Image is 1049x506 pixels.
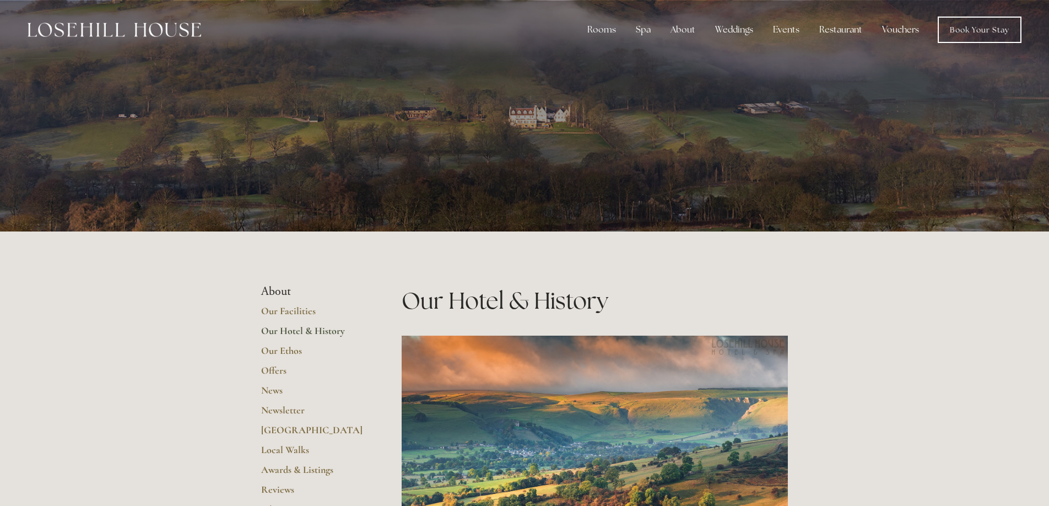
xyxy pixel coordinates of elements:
h1: Our Hotel & History [402,284,788,317]
div: Weddings [706,19,762,41]
a: Our Facilities [261,305,366,325]
a: Vouchers [873,19,928,41]
img: Losehill House [28,23,201,37]
a: Offers [261,364,366,384]
a: [GEOGRAPHIC_DATA] [261,424,366,444]
div: Events [764,19,808,41]
a: Awards & Listings [261,464,366,483]
a: Book Your Stay [938,17,1021,43]
a: Our Ethos [261,344,366,364]
div: Rooms [578,19,625,41]
a: Our Hotel & History [261,325,366,344]
div: About [662,19,704,41]
li: About [261,284,366,299]
div: Restaurant [810,19,871,41]
a: Reviews [261,483,366,503]
div: Spa [627,19,659,41]
a: Local Walks [261,444,366,464]
a: News [261,384,366,404]
a: Newsletter [261,404,366,424]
